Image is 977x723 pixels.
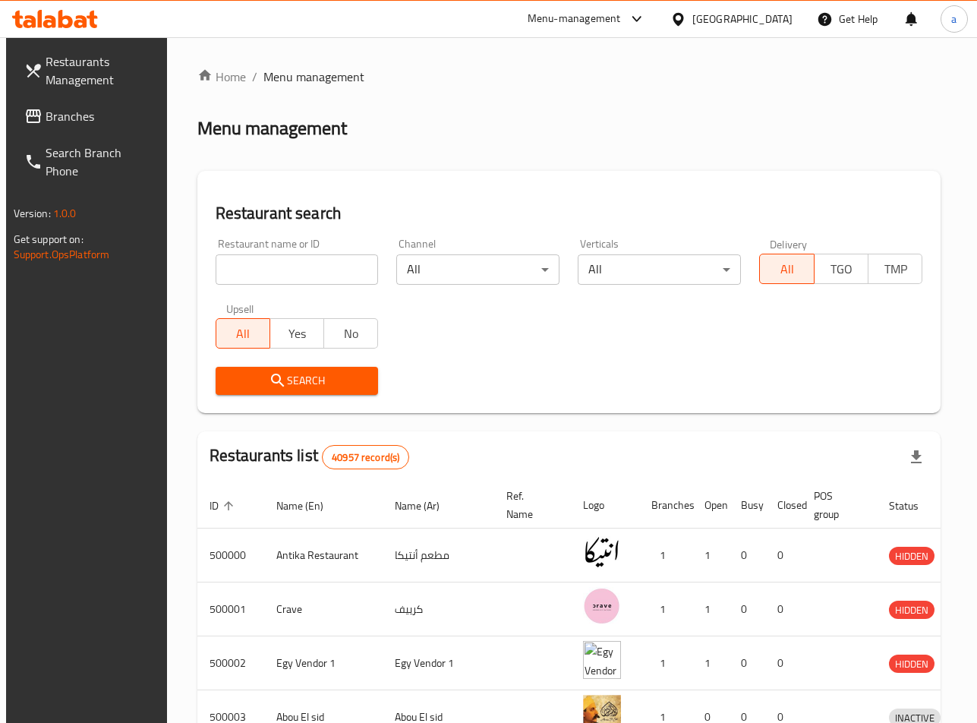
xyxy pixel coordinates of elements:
[323,450,408,465] span: 40957 record(s)
[889,548,934,565] span: HIDDEN
[889,547,934,565] div: HIDDEN
[264,636,383,690] td: Egy Vendor 1
[571,482,639,529] th: Logo
[216,202,923,225] h2: Restaurant search
[692,482,729,529] th: Open
[692,11,793,27] div: [GEOGRAPHIC_DATA]
[197,636,264,690] td: 500002
[276,497,343,515] span: Name (En)
[53,204,77,223] span: 1.0.0
[322,445,409,469] div: Total records count
[889,655,934,673] span: HIDDEN
[729,636,765,690] td: 0
[383,583,494,636] td: كرييف
[578,254,741,285] div: All
[226,303,254,314] label: Upsell
[210,497,238,515] span: ID
[269,318,324,349] button: Yes
[814,254,868,284] button: TGO
[765,482,802,529] th: Closed
[252,68,257,86] li: /
[639,636,692,690] td: 1
[216,318,270,349] button: All
[263,68,364,86] span: Menu management
[12,43,169,98] a: Restaurants Management
[951,11,957,27] span: a
[889,655,934,673] div: HIDDEN
[898,439,934,475] div: Export file
[12,134,169,189] a: Search Branch Phone
[197,68,246,86] a: Home
[729,529,765,583] td: 0
[197,68,941,86] nav: breadcrumb
[216,254,379,285] input: Search for restaurant name or ID..
[14,245,110,264] a: Support.OpsPlatform
[692,529,729,583] td: 1
[323,318,378,349] button: No
[765,636,802,690] td: 0
[729,583,765,636] td: 0
[216,367,379,395] button: Search
[759,254,814,284] button: All
[875,258,916,280] span: TMP
[821,258,862,280] span: TGO
[889,601,934,619] span: HIDDEN
[868,254,922,284] button: TMP
[228,371,367,390] span: Search
[639,529,692,583] td: 1
[12,98,169,134] a: Branches
[396,254,559,285] div: All
[46,52,157,89] span: Restaurants Management
[383,636,494,690] td: Egy Vendor 1
[770,238,808,249] label: Delivery
[14,229,84,249] span: Get support on:
[264,583,383,636] td: Crave
[814,487,859,523] span: POS group
[395,497,459,515] span: Name (Ar)
[583,533,621,571] img: Antika Restaurant
[330,323,372,345] span: No
[729,482,765,529] th: Busy
[692,636,729,690] td: 1
[222,323,264,345] span: All
[197,529,264,583] td: 500000
[506,487,553,523] span: Ref. Name
[210,444,410,469] h2: Restaurants list
[583,641,621,679] img: Egy Vendor 1
[14,204,51,223] span: Version:
[889,497,938,515] span: Status
[692,583,729,636] td: 1
[583,587,621,625] img: Crave
[46,144,157,180] span: Search Branch Phone
[276,323,318,345] span: Yes
[46,107,157,125] span: Branches
[766,258,808,280] span: All
[639,482,692,529] th: Branches
[639,583,692,636] td: 1
[197,116,347,140] h2: Menu management
[765,529,802,583] td: 0
[765,583,802,636] td: 0
[264,529,383,583] td: Antika Restaurant
[383,529,494,583] td: مطعم أنتيكا
[889,601,934,619] div: HIDDEN
[197,583,264,636] td: 500001
[528,10,621,28] div: Menu-management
